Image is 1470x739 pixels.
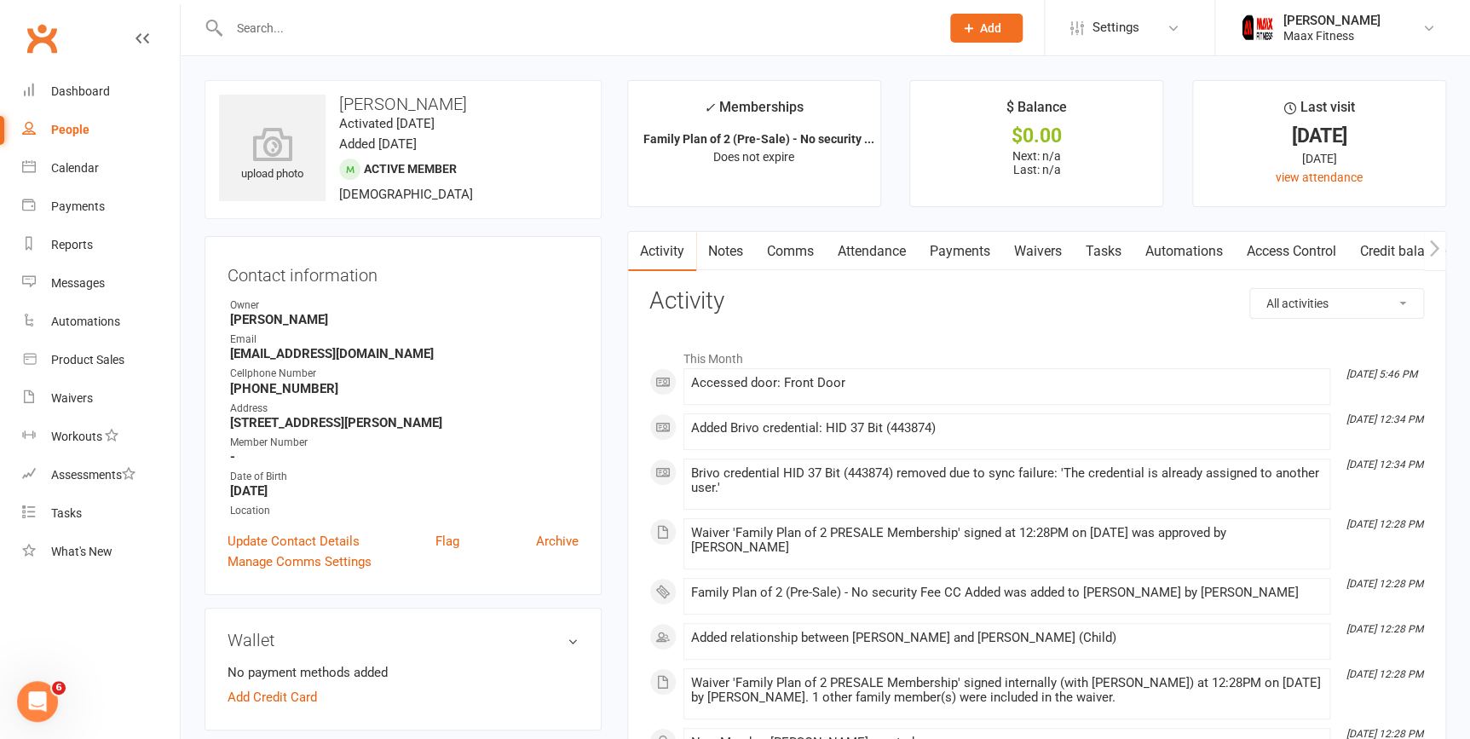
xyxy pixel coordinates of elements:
a: Activity [628,232,696,271]
span: 6 [52,681,66,695]
a: Tasks [22,494,180,533]
div: Waiver 'Family Plan of 2 PRESALE Membership' signed internally (with [PERSON_NAME]) at 12:28PM on... [691,676,1323,705]
time: Added [DATE] [339,136,417,152]
h3: Contact information [228,259,579,285]
div: Family Plan of 2 (Pre-Sale) - No security Fee CC Added was added to [PERSON_NAME] by [PERSON_NAME] [691,586,1323,600]
button: Add [950,14,1023,43]
iframe: Intercom live chat [17,681,58,722]
div: Owner [230,297,579,314]
div: Waivers [51,391,93,405]
div: What's New [51,545,112,558]
strong: [PHONE_NUMBER] [230,381,579,396]
i: [DATE] 12:28 PM [1346,668,1423,680]
a: Tasks [1074,232,1133,271]
div: Calendar [51,161,99,175]
a: What's New [22,533,180,571]
div: Added relationship between [PERSON_NAME] and [PERSON_NAME] (Child) [691,631,1323,645]
a: Automations [22,303,180,341]
a: Automations [1133,232,1235,271]
div: People [51,123,89,136]
div: Date of Birth [230,469,579,485]
strong: Family Plan of 2 (Pre-Sale) - No security ... [643,132,874,146]
div: $ Balance [1006,96,1067,127]
div: Location [230,503,579,519]
span: Settings [1092,9,1139,47]
div: Dashboard [51,84,110,98]
a: Dashboard [22,72,180,111]
div: Reports [51,238,93,251]
h3: [PERSON_NAME] [219,95,587,113]
a: Update Contact Details [228,531,360,551]
p: Next: n/a Last: n/a [925,149,1147,176]
a: Calendar [22,149,180,188]
div: Last visit [1283,96,1354,127]
a: Reports [22,226,180,264]
a: Comms [755,232,826,271]
div: Email [230,332,579,348]
strong: [EMAIL_ADDRESS][DOMAIN_NAME] [230,346,579,361]
div: Added Brivo credential: HID 37 Bit (443874) [691,421,1323,436]
div: $0.00 [925,127,1147,145]
strong: [PERSON_NAME] [230,312,579,327]
div: [DATE] [1208,127,1430,145]
a: Archive [536,531,579,551]
strong: [STREET_ADDRESS][PERSON_NAME] [230,415,579,430]
div: Brivo credential HID 37 Bit (443874) removed due to sync failure: 'The credential is already assi... [691,466,1323,495]
span: [DEMOGRAPHIC_DATA] [339,187,473,202]
div: Waiver 'Family Plan of 2 PRESALE Membership' signed at 12:28PM on [DATE] was approved by [PERSON_... [691,526,1323,555]
div: Messages [51,276,105,290]
strong: [DATE] [230,483,579,499]
a: Clubworx [20,17,63,60]
h3: Activity [649,288,1424,315]
div: [DATE] [1208,149,1430,168]
a: Manage Comms Settings [228,551,372,572]
a: Add Credit Card [228,687,317,707]
a: Assessments [22,456,180,494]
i: [DATE] 12:34 PM [1346,413,1423,425]
span: Active member [364,162,457,176]
span: Does not expire [713,150,794,164]
strong: - [230,449,579,465]
a: Payments [22,188,180,226]
li: No payment methods added [228,662,579,683]
a: Attendance [826,232,918,271]
a: Messages [22,264,180,303]
img: thumb_image1759205071.png [1241,11,1275,45]
input: Search... [224,16,928,40]
i: [DATE] 12:34 PM [1346,459,1423,471]
h3: Wallet [228,631,579,650]
div: Maax Fitness [1283,28,1381,43]
div: Accessed door: Front Door [691,376,1323,390]
div: Product Sales [51,353,124,367]
div: Tasks [51,506,82,520]
i: [DATE] 12:28 PM [1346,623,1423,635]
div: upload photo [219,127,326,183]
div: Automations [51,315,120,328]
a: People [22,111,180,149]
a: view attendance [1276,170,1363,184]
div: Address [230,401,579,417]
a: Notes [696,232,755,271]
i: [DATE] 12:28 PM [1346,578,1423,590]
a: Workouts [22,418,180,456]
li: This Month [649,341,1424,368]
div: Memberships [704,96,804,128]
span: Add [980,21,1001,35]
div: Assessments [51,468,135,482]
div: Cellphone Number [230,366,579,382]
div: Workouts [51,430,102,443]
a: Credit balance [1348,232,1458,271]
a: Waivers [22,379,180,418]
a: Access Control [1235,232,1348,271]
i: [DATE] 5:46 PM [1346,368,1417,380]
i: ✓ [704,100,715,116]
div: [PERSON_NAME] [1283,13,1381,28]
a: Product Sales [22,341,180,379]
a: Waivers [1002,232,1074,271]
div: Member Number [230,435,579,451]
i: [DATE] 12:28 PM [1346,518,1423,530]
a: Flag [435,531,459,551]
time: Activated [DATE] [339,116,435,131]
div: Payments [51,199,105,213]
a: Payments [918,232,1002,271]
